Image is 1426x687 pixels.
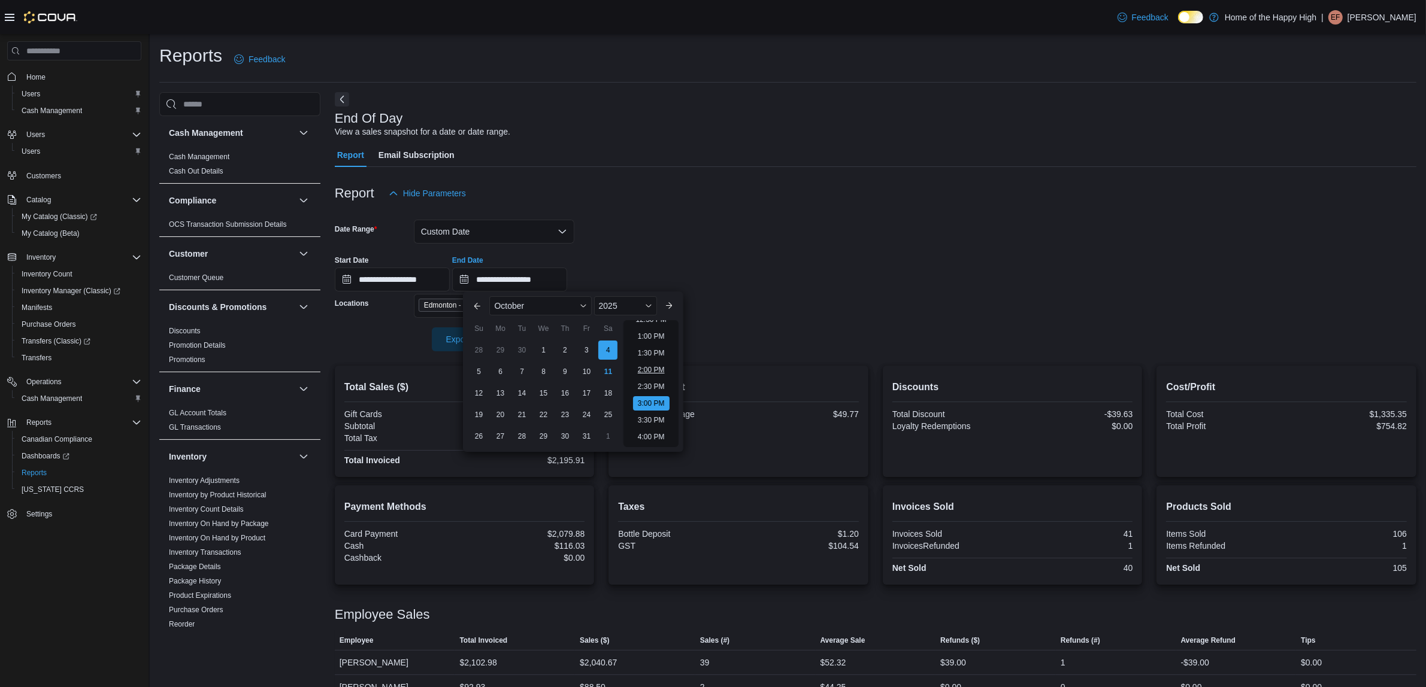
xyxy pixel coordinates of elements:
[22,169,66,183] a: Customers
[469,341,488,360] div: day-28
[335,224,377,234] label: Date Range
[22,168,141,183] span: Customers
[169,248,208,260] h3: Customer
[2,414,146,431] button: Reports
[1166,409,1284,419] div: Total Cost
[26,195,51,205] span: Catalog
[892,563,927,573] strong: Net Sold
[555,341,574,360] div: day-2
[344,541,462,551] div: Cash
[169,548,241,557] a: Inventory Transactions
[491,319,510,338] div: Mo
[22,375,141,389] span: Operations
[169,166,223,176] span: Cash Out Details
[169,591,231,600] span: Product Expirations
[296,300,311,314] button: Discounts & Promotions
[424,299,517,311] span: Edmonton - Terwillegar - Fire & Flower
[169,194,216,206] h3: Compliance
[12,316,146,333] button: Purchase Orders
[17,284,125,298] a: Inventory Manager (Classic)
[633,379,670,394] li: 2:30 PM
[1289,541,1407,551] div: 1
[17,144,45,159] a: Users
[169,220,287,229] a: OCS Transaction Submission Details
[17,449,74,463] a: Dashboards
[169,194,294,206] button: Compliance
[659,296,679,315] button: Next month
[1166,563,1200,573] strong: Net Sold
[17,334,95,348] a: Transfers (Classic)
[741,409,859,419] div: $49.77
[159,44,222,68] h1: Reports
[12,208,146,225] a: My Catalog (Classic)
[169,273,223,282] span: Customer Queue
[419,299,532,312] span: Edmonton - Terwillegar - Fire & Flower
[633,413,670,427] li: 3:30 PM
[598,405,617,424] div: day-25
[618,529,736,539] div: Bottle Deposit
[512,319,531,338] div: Tu
[22,250,141,265] span: Inventory
[1166,500,1407,514] h2: Products Sold
[17,317,81,332] a: Purchase Orders
[169,327,201,335] a: Discounts
[2,505,146,522] button: Settings
[2,167,146,184] button: Customers
[1321,10,1324,25] p: |
[17,482,89,497] a: [US_STATE] CCRS
[17,432,97,446] a: Canadian Compliance
[1015,409,1133,419] div: -$39.63
[491,341,510,360] div: day-29
[344,380,585,394] h2: Total Sales ($)
[1015,541,1133,551] div: 1
[169,248,294,260] button: Customer
[159,324,320,372] div: Discounts & Promotions
[1348,10,1416,25] p: [PERSON_NAME]
[169,273,223,282] a: Customer Queue
[335,267,450,291] input: Press the down key to open a popover containing a calendar.
[12,448,146,464] a: Dashboards
[1132,11,1168,23] span: Feedback
[17,104,141,118] span: Cash Management
[469,427,488,446] div: day-26
[12,143,146,160] button: Users
[577,341,596,360] div: day-3
[555,362,574,381] div: day-9
[17,351,141,365] span: Transfers
[432,327,499,351] button: Export
[1289,409,1407,419] div: $1,335.35
[618,541,736,551] div: GST
[577,362,596,381] div: day-10
[26,253,56,262] span: Inventory
[469,319,488,338] div: Su
[169,167,223,175] a: Cash Out Details
[534,362,553,381] div: day-8
[26,130,45,139] span: Users
[491,427,510,446] div: day-27
[12,349,146,366] button: Transfers
[159,150,320,183] div: Cash Management
[2,373,146,390] button: Operations
[169,422,221,432] span: GL Transactions
[17,87,45,101] a: Users
[22,106,82,115] span: Cash Management
[344,529,462,539] div: Card Payment
[169,127,294,139] button: Cash Management
[534,427,553,446] div: day-29
[555,427,574,446] div: day-30
[467,541,585,551] div: $116.03
[340,636,374,645] span: Employee
[169,301,294,313] button: Discounts & Promotions
[17,391,87,406] a: Cash Management
[169,576,221,586] span: Package History
[577,384,596,403] div: day-17
[22,320,76,329] span: Purchase Orders
[555,319,574,338] div: Th
[169,563,221,571] a: Package Details
[344,421,462,431] div: Subtotal
[1289,421,1407,431] div: $754.82
[22,451,69,461] span: Dashboards
[512,384,531,403] div: day-14
[22,193,56,207] button: Catalog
